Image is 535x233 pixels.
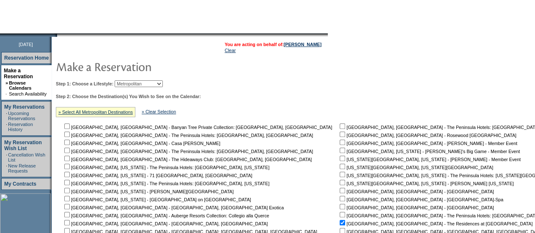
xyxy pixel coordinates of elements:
td: · [6,152,7,162]
nobr: [GEOGRAPHIC_DATA], [US_STATE] - [PERSON_NAME][GEOGRAPHIC_DATA] [63,189,233,194]
img: blank.gif [57,33,58,37]
td: · [5,91,8,96]
img: pgTtlMakeReservation.gif [56,58,225,75]
nobr: [GEOGRAPHIC_DATA], [GEOGRAPHIC_DATA] - Auberge Resorts Collection: Collegio alla Querce [63,213,269,218]
nobr: [GEOGRAPHIC_DATA], [GEOGRAPHIC_DATA] - [GEOGRAPHIC_DATA] [338,205,494,210]
nobr: [GEOGRAPHIC_DATA], [US_STATE] - The Peninsula Hotels: [GEOGRAPHIC_DATA], [US_STATE] [63,181,269,186]
a: Browse Calendars [9,80,31,90]
nobr: [GEOGRAPHIC_DATA], [US_STATE] - The Peninsula Hotels: [GEOGRAPHIC_DATA], [US_STATE] [63,165,269,170]
a: [PERSON_NAME] [284,42,321,47]
a: Make a Reservation [4,68,33,79]
nobr: [GEOGRAPHIC_DATA], [GEOGRAPHIC_DATA] - [GEOGRAPHIC_DATA]-Spa [338,197,503,202]
nobr: [GEOGRAPHIC_DATA], [GEOGRAPHIC_DATA] - [GEOGRAPHIC_DATA] [338,189,494,194]
b: Step 1: Choose a Lifestyle: [56,81,113,86]
a: My Reservations [4,104,44,110]
nobr: [GEOGRAPHIC_DATA], [US_STATE] - [GEOGRAPHIC_DATA] on [GEOGRAPHIC_DATA] [63,197,251,202]
a: » Select All Metropolitan Destinations [58,110,133,115]
a: Clear [225,48,236,53]
a: New Release Requests [8,163,36,173]
nobr: [US_STATE][GEOGRAPHIC_DATA], [US_STATE] - [PERSON_NAME] - Member Event [338,157,521,162]
nobr: [GEOGRAPHIC_DATA], [GEOGRAPHIC_DATA] - The Peninsula Hotels: [GEOGRAPHIC_DATA], [GEOGRAPHIC_DATA] [63,133,313,138]
a: Upcoming Reservations [8,111,35,121]
a: Reservation History [8,122,33,132]
nobr: [US_STATE][GEOGRAPHIC_DATA], [US_STATE] - [PERSON_NAME] [US_STATE] [338,181,513,186]
td: · [6,111,7,121]
a: My Contracts [4,181,36,187]
span: You are acting on behalf of: [225,42,321,47]
a: Search Availability [9,91,47,96]
td: · [6,122,7,132]
nobr: [GEOGRAPHIC_DATA], [GEOGRAPHIC_DATA] - [GEOGRAPHIC_DATA], [GEOGRAPHIC_DATA] Exotica [63,205,284,210]
a: » Clear Selection [142,109,176,114]
td: · [6,163,7,173]
nobr: [GEOGRAPHIC_DATA], [GEOGRAPHIC_DATA] - The Peninsula Hotels: [GEOGRAPHIC_DATA], [GEOGRAPHIC_DATA] [63,149,313,154]
a: Reservation Home [4,55,49,61]
a: My Reservation Wish List [4,140,42,151]
nobr: [GEOGRAPHIC_DATA], [GEOGRAPHIC_DATA] - The Residences at [GEOGRAPHIC_DATA] [338,221,532,226]
span: [DATE] [19,42,33,47]
nobr: [GEOGRAPHIC_DATA], [GEOGRAPHIC_DATA] - Rosewood [GEOGRAPHIC_DATA] [338,133,516,138]
nobr: [US_STATE][GEOGRAPHIC_DATA], [US_STATE][GEOGRAPHIC_DATA] [338,165,493,170]
nobr: [GEOGRAPHIC_DATA], [GEOGRAPHIC_DATA] - [PERSON_NAME] - Member Event [338,141,517,146]
a: Cancellation Wish List [8,152,45,162]
nobr: [GEOGRAPHIC_DATA], [GEOGRAPHIC_DATA] - Banyan Tree Private Collection: [GEOGRAPHIC_DATA], [GEOGRA... [63,125,332,130]
nobr: [GEOGRAPHIC_DATA], [GEOGRAPHIC_DATA] - Casa [PERSON_NAME] [63,141,220,146]
img: promoShadowLeftCorner.gif [54,33,57,37]
nobr: [GEOGRAPHIC_DATA], [US_STATE] - 71 [GEOGRAPHIC_DATA], [GEOGRAPHIC_DATA] [63,173,252,178]
b: » [5,80,8,85]
nobr: [GEOGRAPHIC_DATA], [GEOGRAPHIC_DATA] - The Hideaways Club: [GEOGRAPHIC_DATA], [GEOGRAPHIC_DATA] [63,157,312,162]
nobr: [GEOGRAPHIC_DATA], [US_STATE] - [PERSON_NAME]'s Big Game - Member Event [338,149,520,154]
b: Step 2: Choose the Destination(s) You Wish to See on the Calendar: [56,94,201,99]
nobr: [GEOGRAPHIC_DATA], [GEOGRAPHIC_DATA] - [GEOGRAPHIC_DATA], [GEOGRAPHIC_DATA] [63,221,268,226]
